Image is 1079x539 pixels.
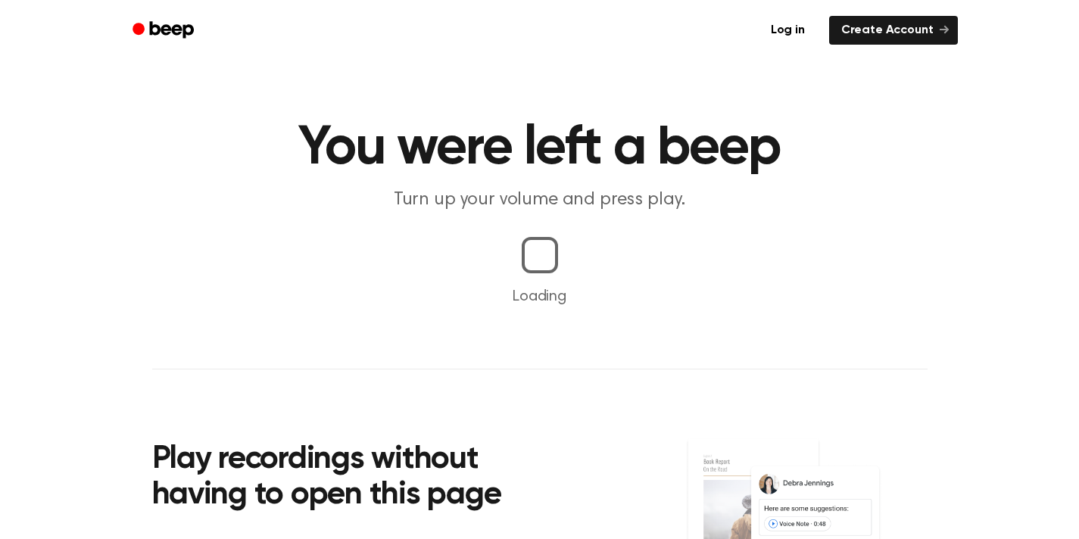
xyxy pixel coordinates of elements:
[152,442,560,514] h2: Play recordings without having to open this page
[18,285,1061,308] p: Loading
[152,121,928,176] h1: You were left a beep
[249,188,831,213] p: Turn up your volume and press play.
[122,16,207,45] a: Beep
[829,16,958,45] a: Create Account
[756,13,820,48] a: Log in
